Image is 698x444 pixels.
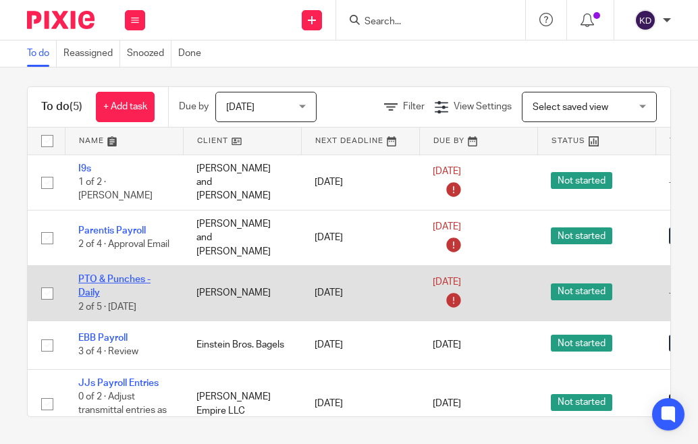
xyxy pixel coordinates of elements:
[183,321,301,369] td: Einstein Bros. Bagels
[78,275,151,298] a: PTO & Punches - Daily
[78,392,167,429] span: 0 of 2 · Adjust transmittal entries as necessary
[670,137,693,144] span: Tags
[551,227,612,244] span: Not started
[78,333,128,343] a: EBB Payroll
[433,340,461,350] span: [DATE]
[70,101,82,112] span: (5)
[433,222,461,231] span: [DATE]
[183,369,301,439] td: [PERSON_NAME] Empire LLC
[551,335,612,352] span: Not started
[301,321,419,369] td: [DATE]
[533,103,608,112] span: Select saved view
[27,40,57,67] a: To do
[78,226,146,235] a: Parentis Payroll
[433,277,461,287] span: [DATE]
[179,100,209,113] p: Due by
[78,347,138,356] span: 3 of 4 · Review
[301,210,419,265] td: [DATE]
[183,210,301,265] td: [PERSON_NAME] and [PERSON_NAME]
[78,177,153,201] span: 1 of 2 · [PERSON_NAME]
[78,164,91,173] a: I9s
[63,40,120,67] a: Reassigned
[363,16,485,28] input: Search
[78,240,169,250] span: 2 of 4 · Approval Email
[301,265,419,321] td: [DATE]
[78,302,136,312] span: 2 of 5 · [DATE]
[433,167,461,176] span: [DATE]
[226,103,254,112] span: [DATE]
[78,379,159,388] a: JJs Payroll Entries
[301,369,419,439] td: [DATE]
[551,394,612,411] span: Not started
[178,40,208,67] a: Done
[96,92,155,122] a: + Add task
[301,155,419,210] td: [DATE]
[433,399,461,408] span: [DATE]
[551,172,612,189] span: Not started
[551,283,612,300] span: Not started
[183,155,301,210] td: [PERSON_NAME] and [PERSON_NAME]
[403,102,425,111] span: Filter
[635,9,656,31] img: svg%3E
[183,265,301,321] td: [PERSON_NAME]
[454,102,512,111] span: View Settings
[27,11,95,29] img: Pixie
[127,40,171,67] a: Snoozed
[41,100,82,114] h1: To do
